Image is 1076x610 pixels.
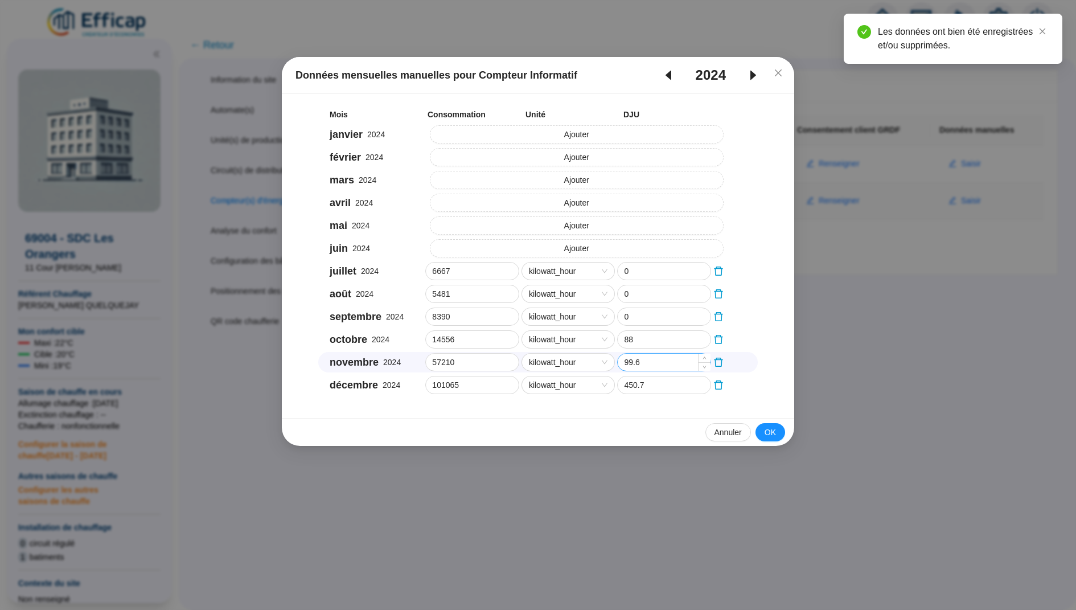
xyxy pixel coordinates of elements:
button: Ajouter [430,239,724,257]
span: kilowatt_hour [529,376,608,394]
span: caret-left [652,68,684,82]
span: Increase Value [698,354,711,362]
button: Ajouter [430,171,724,189]
span: Ajouter [564,174,589,186]
span: kilowatt_hour [529,354,608,371]
span: Ajouter [564,197,589,209]
span: kilowatt_hour [529,285,608,302]
div: 2024 [330,172,428,188]
span: décembre [330,377,378,393]
span: Ajouter [564,243,589,255]
span: DJU [623,109,719,121]
div: 2024 [330,126,428,142]
div: 2024 [330,309,423,325]
span: octobre [330,331,367,347]
span: delete [713,380,724,390]
div: 2024 [330,331,423,347]
span: mai [330,218,347,234]
div: Les données ont bien été enregistrées et/ou supprimées. [878,25,1049,52]
div: 2024 [330,263,423,279]
span: close [1038,27,1046,35]
span: septembre [330,309,381,325]
a: Close [1036,25,1049,38]
span: kilowatt_hour [529,263,608,280]
div: 2024 [330,354,423,370]
span: check-circle [857,25,871,39]
span: Ajouter [564,129,589,141]
button: Ajouter [430,194,724,212]
span: Ajouter [564,220,589,232]
span: Mois [330,109,425,121]
span: delete [713,289,724,299]
span: Fermer [769,68,787,77]
span: Decrease Value [698,362,711,371]
span: kilowatt_hour [529,308,608,325]
div: 2024 [330,195,428,211]
button: OK [755,423,785,441]
span: Données mensuelles manuelles pour Compteur Informatif [295,67,577,83]
div: 2024 [330,240,428,256]
span: janvier [330,126,363,142]
div: 2024 [330,377,423,393]
button: Ajouter [430,148,724,166]
span: avril [330,195,351,211]
div: 2024 [330,218,428,234]
span: delete [713,312,724,322]
span: juillet [330,263,356,279]
span: Unité [525,109,621,121]
span: down [703,365,707,369]
span: Consommation [428,109,523,121]
span: OK [765,427,776,439]
span: novembre [330,354,379,370]
span: février [330,149,361,165]
span: delete [713,357,724,367]
button: Ajouter [430,125,724,144]
span: close [774,68,783,77]
span: juin [330,240,348,256]
button: Ajouter [430,216,724,235]
span: Annuler [714,427,742,439]
div: 2024 [330,286,423,302]
button: Annuler [705,423,751,441]
span: up [703,356,707,360]
div: 2024 [330,149,428,165]
span: kilowatt_hour [529,331,608,348]
span: caret-right [737,68,769,82]
button: Close [769,64,787,82]
span: août [330,286,351,302]
span: delete [713,334,724,345]
span: mars [330,172,354,188]
span: Ajouter [564,152,589,163]
span: delete [713,266,724,276]
span: 2024 [696,66,726,84]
